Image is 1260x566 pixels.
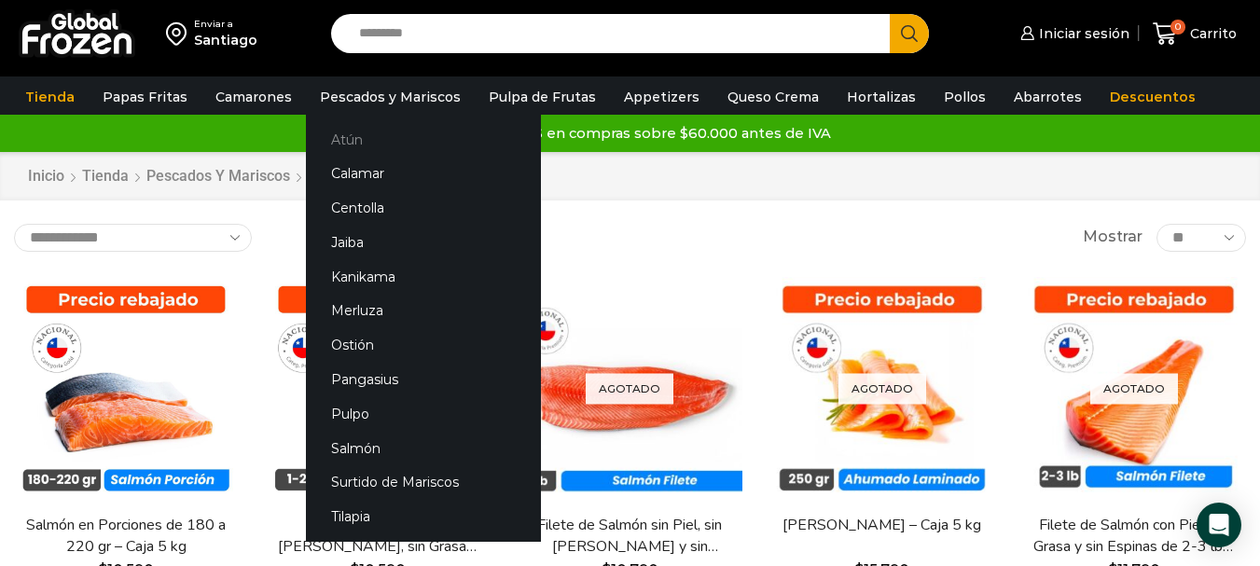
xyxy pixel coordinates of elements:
[782,515,983,536] a: [PERSON_NAME] – Caja 5 kg
[194,18,257,31] div: Enviar a
[14,224,252,252] select: Pedido de la tienda
[1004,79,1091,115] a: Abarrotes
[306,191,541,226] a: Centolla
[1101,79,1205,115] a: Descuentos
[1016,15,1129,52] a: Iniciar sesión
[1090,373,1178,404] p: Agotado
[306,328,541,363] a: Ostión
[93,79,197,115] a: Papas Fritas
[1033,515,1235,558] a: Filete de Salmón con Piel, sin Grasa y sin Espinas de 2-3 lb – Premium – Caja 10 kg
[586,373,673,404] p: Agotado
[306,259,541,294] a: Kanikama
[306,465,541,500] a: Surtido de Mariscos
[935,79,995,115] a: Pollos
[718,79,828,115] a: Queso Crema
[306,500,541,534] a: Tilapia
[838,79,925,115] a: Hortalizas
[206,79,301,115] a: Camarones
[615,79,709,115] a: Appetizers
[890,14,929,53] button: Search button
[529,515,730,558] a: Filete de Salmón sin Piel, sin [PERSON_NAME] y sin [PERSON_NAME] – Caja 10 Kg
[277,515,478,558] a: Filete de Salmón con [PERSON_NAME], sin Grasa y sin Espinas 1-2 lb – Caja 10 Kg
[81,166,130,187] a: Tienda
[25,515,227,558] a: Salmón en Porciones de 180 a 220 gr – Caja 5 kg
[306,122,541,157] a: Atún
[1083,227,1142,248] span: Mostrar
[1148,12,1241,56] a: 0 Carrito
[1197,503,1241,547] div: Open Intercom Messenger
[1185,24,1237,43] span: Carrito
[1034,24,1129,43] span: Iniciar sesión
[311,79,470,115] a: Pescados y Mariscos
[166,18,194,49] img: address-field-icon.svg
[306,431,541,465] a: Salmón
[306,363,541,397] a: Pangasius
[145,166,291,187] a: Pescados y Mariscos
[306,294,541,328] a: Merluza
[838,373,926,404] p: Agotado
[27,166,358,187] nav: Breadcrumb
[306,225,541,259] a: Jaiba
[27,166,65,187] a: Inicio
[479,79,605,115] a: Pulpa de Frutas
[194,31,257,49] div: Santiago
[306,157,541,191] a: Calamar
[1170,20,1185,35] span: 0
[16,79,84,115] a: Tienda
[306,396,541,431] a: Pulpo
